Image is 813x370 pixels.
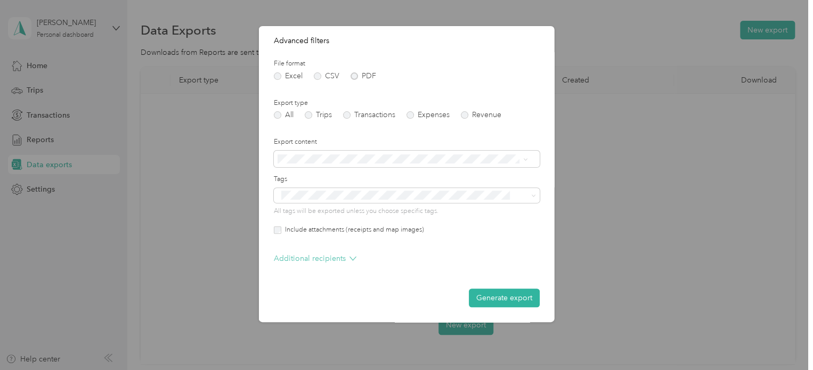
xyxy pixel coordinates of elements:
[274,175,540,184] label: Tags
[274,137,540,147] label: Export content
[407,111,450,119] label: Expenses
[753,310,813,370] iframe: Everlance-gr Chat Button Frame
[274,98,540,108] label: Export type
[351,72,376,80] label: PDF
[314,72,339,80] label: CSV
[461,111,501,119] label: Revenue
[274,253,356,264] p: Additional recipients
[274,207,540,216] p: All tags will be exported unless you choose specific tags.
[274,59,540,69] label: File format
[274,35,540,46] p: Advanced filters
[305,111,332,119] label: Trips
[469,289,540,307] button: Generate export
[274,111,294,119] label: All
[343,111,395,119] label: Transactions
[281,225,424,235] label: Include attachments (receipts and map images)
[274,72,303,80] label: Excel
